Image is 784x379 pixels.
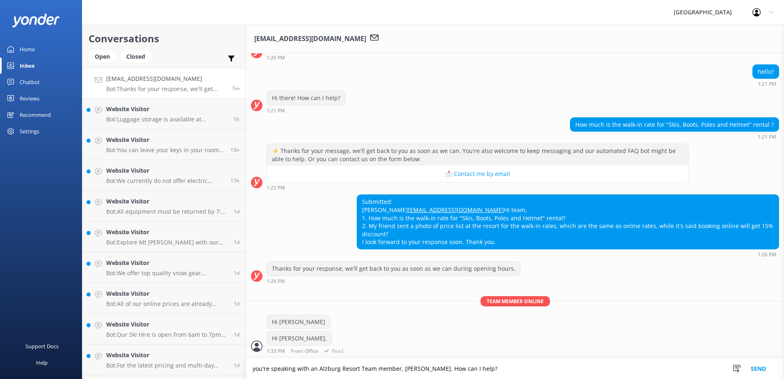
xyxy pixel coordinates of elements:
[267,108,285,113] strong: 1:21 PM
[481,296,550,306] span: Team member online
[106,105,227,114] h4: Website Visitor
[12,14,59,27] img: yonder-white-logo.png
[82,283,246,314] a: Website VisitorBot:All of our online prices are already discounted from the walk-in rates by 15%....
[234,208,239,215] span: 10:51am 12-Aug-2025 (UTC +10:00) Australia/Sydney
[357,251,779,257] div: 01:26pm 13-Aug-2025 (UTC +10:00) Australia/Sydney
[106,269,228,277] p: Bot: We offer top quality snow gear, clothing, chains, and more for ski hire. You can save on wal...
[82,191,246,221] a: Website VisitorBot:All equipment must be returned by 7:00 PM on the day of rental. You can pick u...
[82,314,246,345] a: Website VisitorBot:Our Ski Hire is open from 6am to 7pm on Thursdays.1d
[758,252,776,257] strong: 1:26 PM
[234,300,239,307] span: 07:11pm 11-Aug-2025 (UTC +10:00) Australia/Sydney
[82,252,246,283] a: Website VisitorBot:We offer top quality snow gear, clothing, chains, and more for ski hire. You c...
[36,354,48,371] div: Help
[267,185,285,190] strong: 1:22 PM
[570,118,779,132] div: How much is the walk-in rate for "Skis, Boots, Poles and Helmet" rental ?
[106,320,228,329] h4: Website Visitor
[267,349,285,354] strong: 1:33 PM
[232,85,239,92] span: 01:26pm 13-Aug-2025 (UTC +10:00) Australia/Sydney
[753,65,779,79] div: hello?
[106,177,224,185] p: Bot: We currently do not offer electric vehicle charging stations. However, public charging optio...
[267,91,345,105] div: Hi there! How can I help?
[106,135,224,144] h4: Website Visitor
[106,239,228,246] p: Bot: Explore Mt [PERSON_NAME] with our all-in-one packages including Accommodation, Day Tours, Sk...
[82,345,246,375] a: Website VisitorBot:For the latest pricing and multi-day rates for ski hire, including snow chains...
[20,90,39,107] div: Reviews
[20,107,51,123] div: Recommend
[20,57,35,74] div: Inbox
[291,349,319,354] span: Front Office
[267,331,332,345] div: Hi [PERSON_NAME],
[267,315,330,329] div: Hi [PERSON_NAME]
[357,195,779,249] div: Submitted: [PERSON_NAME] Hi team, 1. How much is the walk-in rate for "Skis, Boots, Poles and Hel...
[106,228,228,237] h4: Website Visitor
[758,82,776,87] strong: 1:21 PM
[106,289,228,298] h4: Website Visitor
[267,107,346,113] div: 01:21pm 13-Aug-2025 (UTC +10:00) Australia/Sydney
[89,31,239,46] h2: Conversations
[106,116,227,123] p: Bot: Luggage storage is available at reception for early arrivals or late departures, which may b...
[82,221,246,252] a: Website VisitorBot:Explore Mt [PERSON_NAME] with our all-in-one packages including Accommodation,...
[408,206,504,214] a: [EMAIL_ADDRESS][DOMAIN_NAME]
[106,258,228,267] h4: Website Visitor
[106,362,228,369] p: Bot: For the latest pricing and multi-day rates for ski hire, including snow chains, please visit...
[20,74,40,90] div: Chatbot
[267,55,285,60] strong: 1:20 PM
[106,85,226,93] p: Bot: Thanks for your response, we'll get back to you as soon as we can during opening hours.
[106,351,228,360] h4: Website Visitor
[267,166,688,182] button: 📩 Contact me by email
[267,144,688,166] div: ⚡ Thanks for your message, we'll get back to you as soon as we can. You're also welcome to keep m...
[106,74,226,83] h4: [EMAIL_ADDRESS][DOMAIN_NAME]
[267,55,689,60] div: 01:20pm 13-Aug-2025 (UTC +10:00) Australia/Sydney
[82,129,246,160] a: Website VisitorBot:You can leave your keys in your room if you wish to check out early. You do no...
[743,358,774,379] button: Send
[267,348,345,354] div: 01:33pm 13-Aug-2025 (UTC +10:00) Australia/Sydney
[267,185,689,190] div: 01:22pm 13-Aug-2025 (UTC +10:00) Australia/Sydney
[106,197,228,206] h4: Website Visitor
[267,262,520,276] div: Thanks for your response, we'll get back to you as soon as we can during opening hours.
[254,34,366,44] h3: [EMAIL_ADDRESS][DOMAIN_NAME]
[106,208,228,215] p: Bot: All equipment must be returned by 7:00 PM on the day of rental. You can pick up your rentals...
[246,358,784,379] textarea: you're speaking with an Alzburg Resort Team member, [PERSON_NAME]. How can I help?
[233,116,239,123] span: 12:24pm 13-Aug-2025 (UTC +10:00) Australia/Sydney
[234,331,239,338] span: 06:53pm 11-Aug-2025 (UTC +10:00) Australia/Sydney
[25,338,59,354] div: Support Docs
[20,123,39,139] div: Settings
[230,177,239,184] span: 08:06pm 12-Aug-2025 (UTC +10:00) Australia/Sydney
[106,331,228,338] p: Bot: Our Ski Hire is open from 6am to 7pm on Thursdays.
[234,269,239,276] span: 07:59pm 11-Aug-2025 (UTC +10:00) Australia/Sydney
[570,134,779,139] div: 01:21pm 13-Aug-2025 (UTC +10:00) Australia/Sydney
[267,278,521,284] div: 01:26pm 13-Aug-2025 (UTC +10:00) Australia/Sydney
[82,98,246,129] a: Website VisitorBot:Luggage storage is available at reception for early arrivals or late departure...
[106,166,224,175] h4: Website Visitor
[20,41,35,57] div: Home
[106,300,228,308] p: Bot: All of our online prices are already discounted from the walk-in rates by 15%. You can book ...
[120,52,155,61] a: Closed
[89,52,120,61] a: Open
[82,160,246,191] a: Website VisitorBot:We currently do not offer electric vehicle charging stations. However, public ...
[758,135,776,139] strong: 1:21 PM
[234,239,239,246] span: 10:01pm 11-Aug-2025 (UTC +10:00) Australia/Sydney
[267,279,285,284] strong: 1:26 PM
[234,362,239,369] span: 04:41pm 11-Aug-2025 (UTC +10:00) Australia/Sydney
[106,146,224,154] p: Bot: You can leave your keys in your room if you wish to check out early. You do not need to noti...
[82,68,246,98] a: [EMAIL_ADDRESS][DOMAIN_NAME]Bot:Thanks for your response, we'll get back to you as soon as we can...
[321,349,343,354] span: Read
[89,50,116,63] div: Open
[120,50,151,63] div: Closed
[752,81,779,87] div: 01:21pm 13-Aug-2025 (UTC +10:00) Australia/Sydney
[230,146,239,153] span: 10:05pm 12-Aug-2025 (UTC +10:00) Australia/Sydney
